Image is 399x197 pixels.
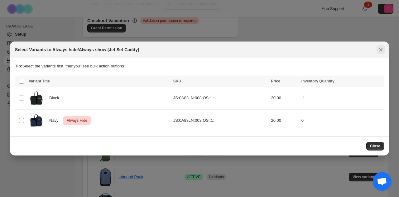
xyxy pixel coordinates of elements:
div: Open chat [373,172,392,191]
span: Always Hide [65,117,89,124]
span: Navy [49,117,62,124]
strong: Tip: [15,64,22,68]
td: 20.00 [269,87,299,109]
span: Close [370,144,380,149]
p: Select the variants first, then you'll see bulk action buttons [15,63,384,69]
span: SKU [173,79,181,83]
button: Close [377,45,385,54]
img: JS0A83LN008-FRONT_bd809b8c-b531-4053-a99a-6f9fc03f0971.webp [29,89,44,107]
span: Black [49,95,63,101]
td: 0 [300,109,384,131]
h2: Select Variants to Always hide/Always show (Jet Set Caddy) [15,47,139,53]
td: JS:0A83LN:003:OS::1: [171,109,269,131]
span: Variant Title [29,79,50,83]
button: Close [366,142,384,150]
img: JS0A83LN003-FRONT_55698e82-9834-43a8-9d8c-fe718652f372.webp [29,111,44,130]
td: JS:0A83LN:008:OS::1: [171,87,269,109]
span: Price [271,79,280,83]
td: -1 [300,87,384,109]
td: 20.00 [269,109,299,131]
span: Inventory Quantity [301,79,334,83]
